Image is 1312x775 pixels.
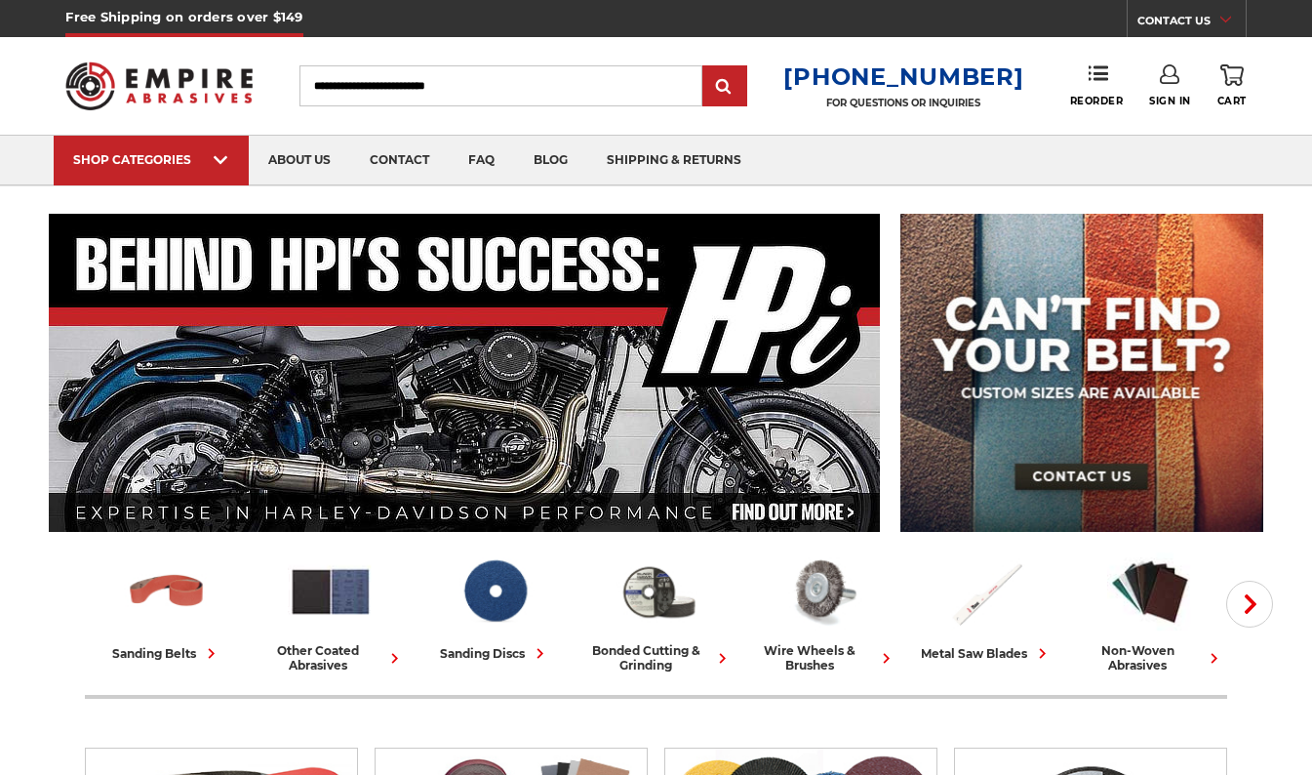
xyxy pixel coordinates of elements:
[1107,550,1193,633] img: Non-woven Abrasives
[65,50,252,123] img: Empire Abrasives
[921,643,1053,664] div: metal saw blades
[1149,95,1191,107] span: Sign In
[49,214,881,532] img: Banner for an interview featuring Horsepower Inc who makes Harley performance upgrades featured o...
[1070,95,1124,107] span: Reorder
[584,643,733,673] div: bonded cutting & grinding
[1076,643,1224,673] div: non-woven abrasives
[350,136,449,185] a: contact
[112,643,221,664] div: sanding belts
[257,643,405,673] div: other coated abrasives
[616,550,701,633] img: Bonded Cutting & Grinding
[1217,64,1247,107] a: Cart
[249,136,350,185] a: about us
[124,550,210,633] img: Sanding Belts
[748,550,896,673] a: wire wheels & brushes
[452,550,537,633] img: Sanding Discs
[420,550,569,664] a: sanding discs
[1226,581,1273,628] button: Next
[514,136,587,185] a: blog
[449,136,514,185] a: faq
[584,550,733,673] a: bonded cutting & grinding
[783,97,1023,109] p: FOR QUESTIONS OR INQUIRIES
[1217,95,1247,107] span: Cart
[440,643,550,664] div: sanding discs
[912,550,1060,664] a: metal saw blades
[257,550,405,673] a: other coated abrasives
[943,550,1029,633] img: Metal Saw Blades
[1137,10,1246,37] a: CONTACT US
[288,550,374,633] img: Other Coated Abrasives
[73,152,229,167] div: SHOP CATEGORIES
[748,643,896,673] div: wire wheels & brushes
[783,62,1023,91] a: [PHONE_NUMBER]
[779,550,865,633] img: Wire Wheels & Brushes
[1076,550,1224,673] a: non-woven abrasives
[93,550,241,664] a: sanding belts
[1070,64,1124,106] a: Reorder
[587,136,761,185] a: shipping & returns
[900,214,1263,532] img: promo banner for custom belts.
[705,67,744,106] input: Submit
